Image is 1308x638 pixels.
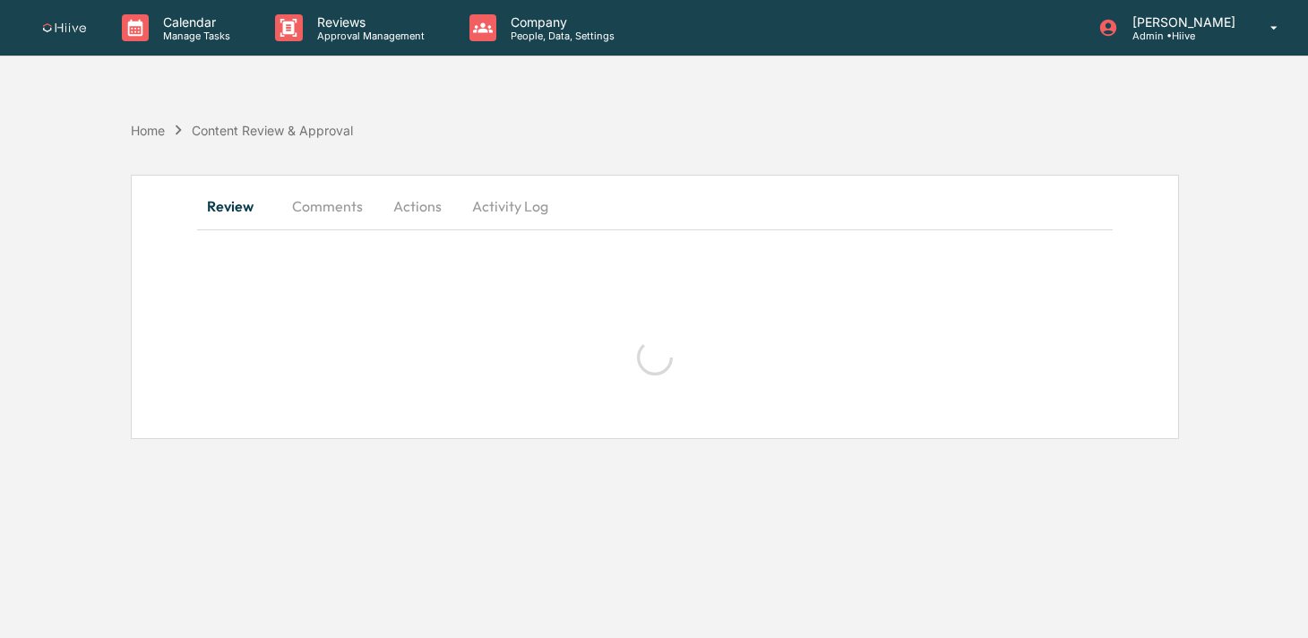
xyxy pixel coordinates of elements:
[192,123,353,138] div: Content Review & Approval
[303,14,434,30] p: Reviews
[197,185,1113,228] div: secondary tabs example
[377,185,458,228] button: Actions
[1118,14,1244,30] p: [PERSON_NAME]
[197,185,278,228] button: Review
[496,14,624,30] p: Company
[278,185,377,228] button: Comments
[149,14,239,30] p: Calendar
[43,23,86,33] img: logo
[131,123,165,138] div: Home
[1118,30,1244,42] p: Admin • Hiive
[303,30,434,42] p: Approval Management
[496,30,624,42] p: People, Data, Settings
[458,185,563,228] button: Activity Log
[149,30,239,42] p: Manage Tasks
